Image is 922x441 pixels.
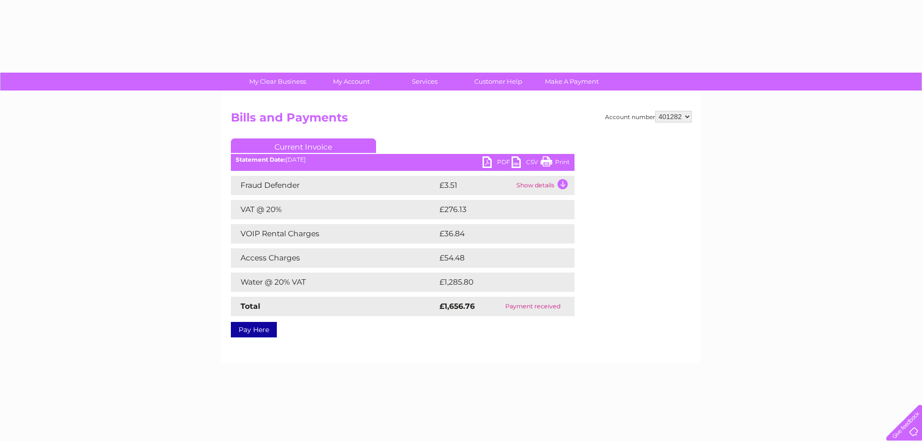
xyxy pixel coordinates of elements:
[231,273,437,292] td: Water @ 20% VAT
[437,248,556,268] td: £54.48
[231,322,277,337] a: Pay Here
[439,302,475,311] strong: £1,656.76
[231,200,437,219] td: VAT @ 20%
[231,176,437,195] td: Fraud Defender
[514,176,574,195] td: Show details
[385,73,465,91] a: Services
[437,273,559,292] td: £1,285.80
[512,156,541,170] a: CSV
[231,224,437,243] td: VOIP Rental Charges
[231,248,437,268] td: Access Charges
[532,73,612,91] a: Make A Payment
[231,138,376,153] a: Current Invoice
[437,200,557,219] td: £276.13
[231,111,692,129] h2: Bills and Payments
[605,111,692,122] div: Account number
[238,73,317,91] a: My Clear Business
[231,156,574,163] div: [DATE]
[311,73,391,91] a: My Account
[541,156,570,170] a: Print
[236,156,286,163] b: Statement Date:
[458,73,538,91] a: Customer Help
[241,302,260,311] strong: Total
[483,156,512,170] a: PDF
[492,297,574,316] td: Payment received
[437,176,514,195] td: £3.51
[437,224,556,243] td: £36.84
